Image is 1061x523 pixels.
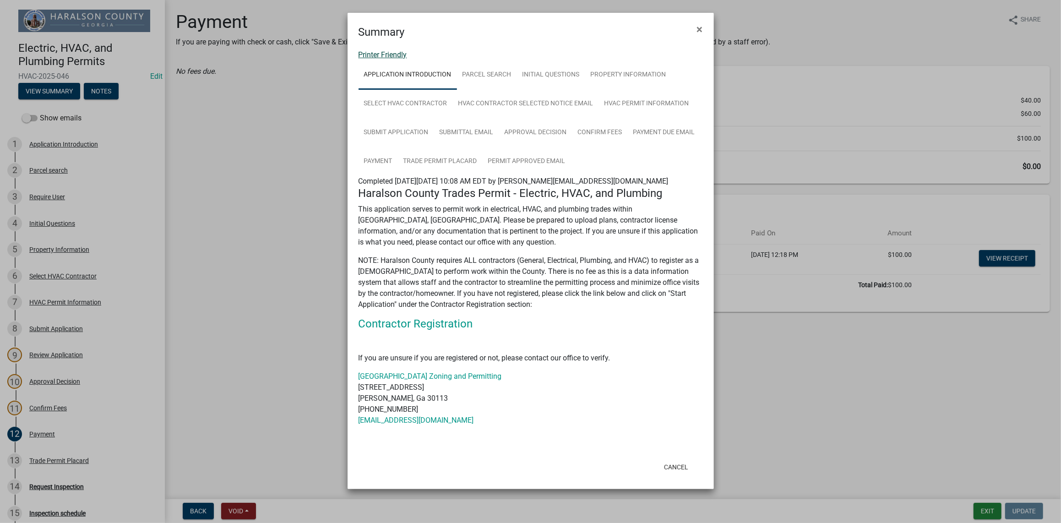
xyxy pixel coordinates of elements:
[359,372,502,381] a: [GEOGRAPHIC_DATA] Zoning and Permitting
[453,89,599,119] a: HVAC Contractor Selected Notice Email
[572,118,628,147] a: Confirm Fees
[359,118,434,147] a: Submit Application
[359,353,703,364] p: If you are unsure if you are registered or not, please contact our office to verify.
[483,147,571,176] a: Permit Approved Email
[359,60,457,90] a: Application Introduction
[517,60,585,90] a: Initial Questions
[359,204,703,248] p: This application serves to permit work in electrical, HVAC, and plumbing trades within [GEOGRAPHI...
[359,147,398,176] a: Payment
[599,89,695,119] a: HVAC Permit Information
[499,118,572,147] a: Approval Decision
[690,16,710,42] button: Close
[585,60,672,90] a: Property Information
[398,147,483,176] a: Trade Permit Placard
[697,23,703,36] span: ×
[359,177,669,185] span: Completed [DATE][DATE] 10:08 AM EDT by [PERSON_NAME][EMAIL_ADDRESS][DOMAIN_NAME]
[359,187,703,200] h4: Haralson County Trades Permit - Electric, HVAC, and Plumbing
[359,50,407,59] a: Printer Friendly
[359,24,405,40] h4: Summary
[457,60,517,90] a: Parcel search
[359,317,473,330] a: Contractor Registration
[628,118,701,147] a: Payment Due Email
[434,118,499,147] a: Submittal Email
[359,416,474,425] a: [EMAIL_ADDRESS][DOMAIN_NAME]
[359,255,703,310] p: NOTE: Haralson County requires ALL contractors (General, Electrical, Plumbing, and HVAC) to regis...
[359,89,453,119] a: Select HVAC Contractor
[657,459,696,475] button: Cancel
[359,371,703,426] p: [STREET_ADDRESS] [PERSON_NAME], Ga 30113 [PHONE_NUMBER]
